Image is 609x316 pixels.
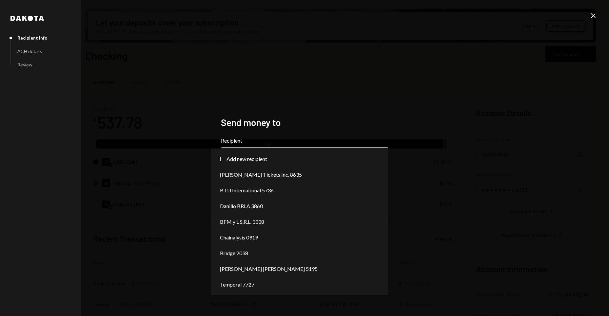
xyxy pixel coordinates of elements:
div: Review [17,62,32,67]
span: [PERSON_NAME] Tickets Inc. 8635 [220,171,302,179]
span: Add new recipient [226,155,267,163]
div: ACH details [17,48,42,54]
span: Chainalysis 0919 [220,234,258,241]
span: Danillo BRLA 3860 [220,202,263,210]
span: BTU International 5736 [220,186,274,194]
span: Temporal 7727 [220,281,254,289]
label: Recipient [221,137,388,145]
span: Bridge 2038 [220,249,248,257]
div: Recipient info [17,35,48,41]
span: [PERSON_NAME] [PERSON_NAME] 5195 [220,265,318,273]
button: Recipient [221,147,388,166]
h2: Send money to [221,116,388,129]
span: BFM y L S.R.L. 3338 [220,218,264,226]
